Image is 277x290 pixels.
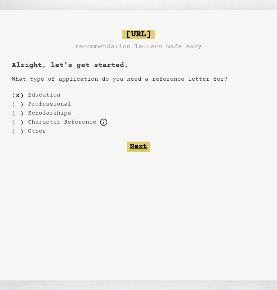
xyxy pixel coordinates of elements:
[12,109,24,118] div: ( )
[28,127,46,135] label: Other
[12,61,265,71] h1: Alright, let's get started.
[12,75,265,84] p: What type of application do you need a reference letter for?
[12,127,24,136] div: ( )
[12,91,24,100] div: ( x )
[127,142,150,152] button: Next
[28,91,60,99] label: Education
[28,100,71,108] label: Professional
[28,118,96,126] label: For example, loans, housing applications, parole, professional certification, etc.
[12,118,24,127] div: ( )
[75,42,202,52] h3: recommendation letters made easy
[122,30,155,39] span: [URL]
[28,109,71,117] label: Scholarships
[12,100,24,109] div: ( )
